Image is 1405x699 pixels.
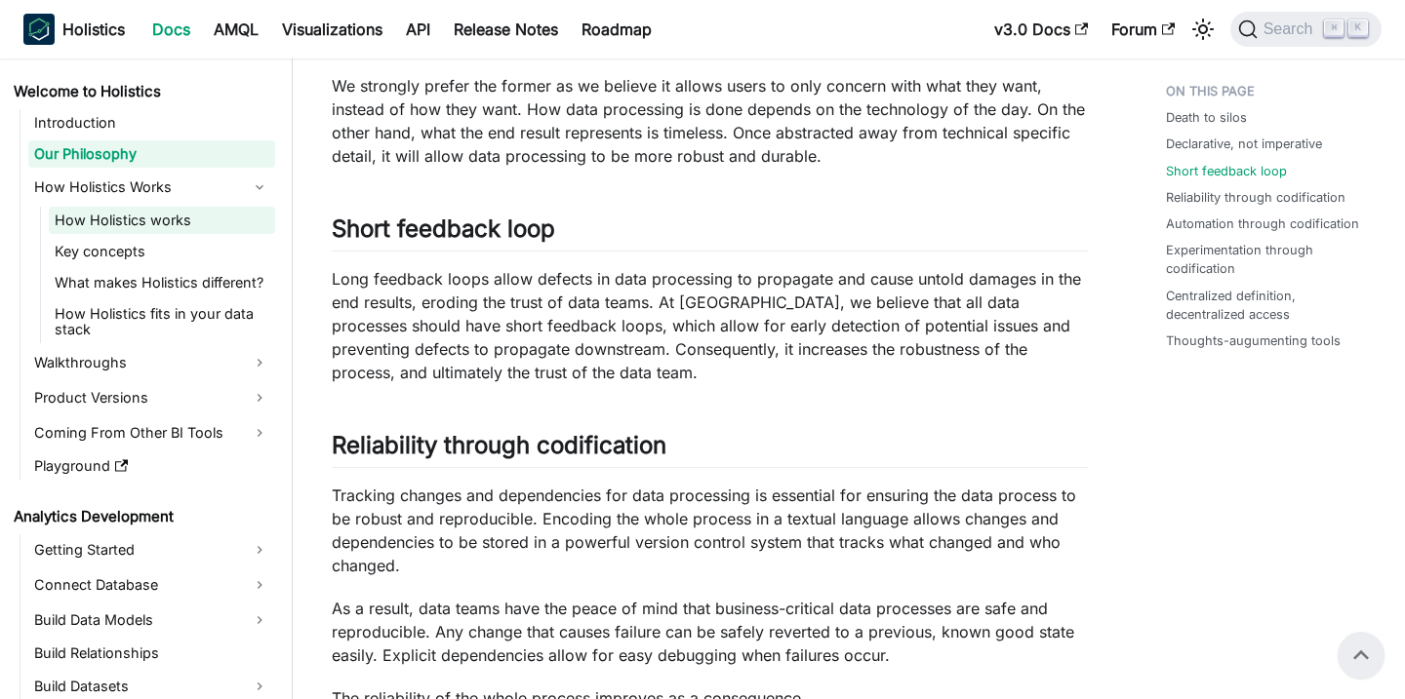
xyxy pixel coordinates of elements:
a: Analytics Development [8,503,275,530]
button: Scroll back to top [1338,632,1385,679]
a: Product Versions [28,382,275,413]
a: Roadmap [570,14,663,45]
a: Centralized definition, decentralized access [1166,287,1374,324]
p: We strongly prefer the former as we believe it allows users to only concern with what they want, ... [332,74,1088,168]
a: Experimentation through codification [1166,241,1374,278]
a: Playground [28,452,275,480]
button: Search (Command+K) [1230,12,1382,47]
p: As a result, data teams have the peace of mind that business-critical data processes are safe and... [332,597,1088,667]
a: Walkthroughs [28,347,275,378]
h2: Reliability through codification [332,431,1088,468]
a: Automation through codification [1166,214,1359,233]
b: Holistics [62,18,125,41]
a: Our Philosophy [28,140,275,168]
a: How Holistics fits in your data stack [49,300,275,343]
a: Welcome to Holistics [8,78,275,105]
kbd: K [1348,19,1368,37]
a: Visualizations [270,14,394,45]
a: Connect Database [28,569,275,601]
span: Search [1258,20,1325,38]
p: Tracking changes and dependencies for data processing is essential for ensuring the data process ... [332,484,1088,577]
a: Build Relationships [28,640,275,667]
a: How Holistics works [49,207,275,234]
a: Build Data Models [28,604,275,636]
a: Short feedback loop [1166,162,1287,180]
a: How Holistics Works [28,172,275,203]
a: AMQL [202,14,270,45]
a: Introduction [28,109,275,136]
a: Declarative, not imperative [1166,135,1322,153]
a: Death to silos [1166,108,1247,127]
p: Long feedback loops allow defects in data processing to propagate and cause untold damages in the... [332,267,1088,384]
a: Release Notes [442,14,570,45]
a: Key concepts [49,238,275,265]
kbd: ⌘ [1324,19,1344,37]
a: v3.0 Docs [983,14,1100,45]
a: Reliability through codification [1166,188,1345,207]
a: HolisticsHolistics [23,14,125,45]
a: Docs [140,14,202,45]
a: What makes Holistics different? [49,269,275,296]
a: Coming From Other BI Tools [28,417,275,448]
a: Thoughts-augumenting tools [1166,331,1341,350]
a: API [394,14,442,45]
h2: Short feedback loop [332,214,1088,252]
a: Forum [1100,14,1186,45]
img: Holistics [23,14,55,45]
button: Switch between dark and light mode (currently light mode) [1187,14,1219,45]
a: Getting Started [28,534,275,565]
